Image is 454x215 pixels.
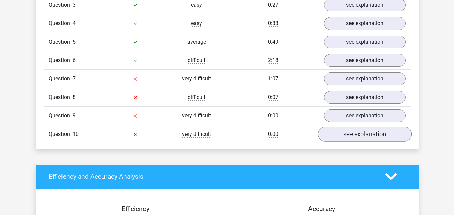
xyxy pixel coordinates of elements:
span: Question [49,38,73,46]
a: see explanation [324,91,406,104]
span: Question [49,1,73,9]
span: easy [191,2,202,8]
span: 7 [73,75,76,82]
span: 0:33 [268,20,278,27]
span: very difficult [182,75,211,82]
a: see explanation [324,72,406,85]
a: see explanation [324,54,406,67]
span: Question [49,130,73,138]
span: 9 [73,112,76,119]
span: 0:07 [268,94,278,101]
h4: Efficiency and Accuracy Analysis [49,173,375,180]
span: easy [191,20,202,27]
span: difficult [188,57,205,64]
span: average [187,39,206,45]
span: 8 [73,94,76,100]
span: 6 [73,57,76,63]
span: very difficult [182,112,211,119]
span: 0:49 [268,39,278,45]
span: Question [49,56,73,64]
span: 0:27 [268,2,278,8]
a: see explanation [318,127,411,142]
a: see explanation [324,36,406,48]
span: 5 [73,39,76,45]
span: Question [49,93,73,101]
a: see explanation [324,109,406,122]
span: 10 [73,131,79,137]
span: Question [49,75,73,83]
span: Question [49,112,73,120]
span: very difficult [182,131,211,138]
span: Question [49,19,73,28]
span: 0:00 [268,131,278,138]
span: 0:00 [268,112,278,119]
span: 1:07 [268,75,278,82]
span: 2:18 [268,57,278,64]
span: difficult [188,94,205,101]
span: 3 [73,2,76,8]
span: 4 [73,20,76,26]
a: see explanation [324,17,406,30]
h4: Accuracy [235,205,408,213]
h4: Efficiency [49,205,222,213]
